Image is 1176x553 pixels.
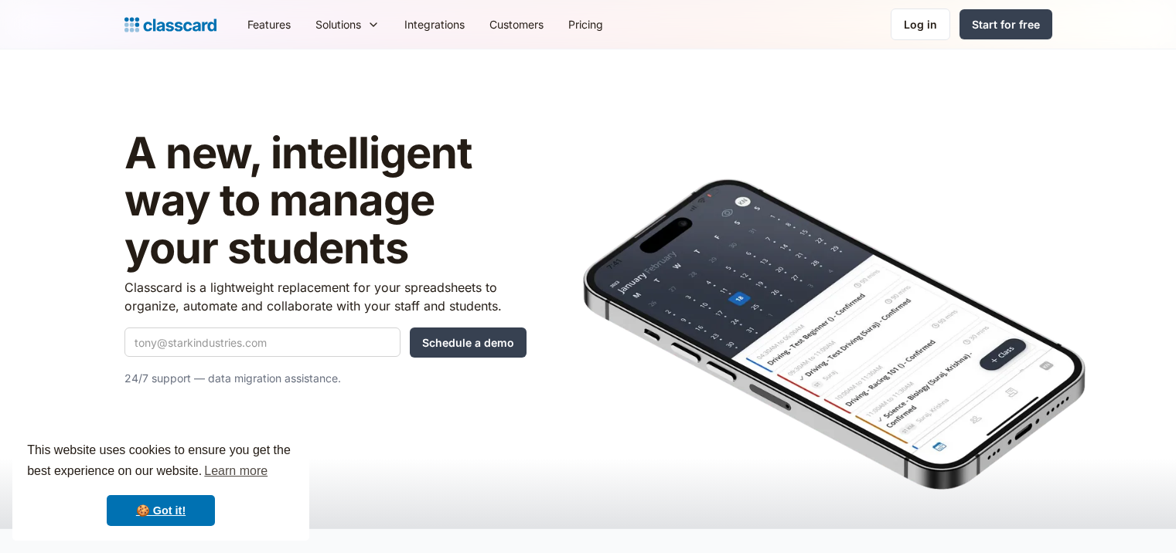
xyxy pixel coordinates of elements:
[124,278,527,315] p: Classcard is a lightweight replacement for your spreadsheets to organize, automate and collaborat...
[410,327,527,358] input: Schedule a demo
[960,9,1052,39] a: Start for free
[392,7,477,42] a: Integrations
[107,495,215,526] a: dismiss cookie message
[235,7,303,42] a: Features
[891,8,950,40] a: Log in
[124,369,527,388] p: 24/7 support — data migration assistance.
[124,14,216,36] a: Logo
[477,7,556,42] a: Customers
[972,16,1040,32] div: Start for free
[556,7,615,42] a: Pricing
[124,327,401,357] input: tony@starkindustries.com
[315,16,361,32] div: Solutions
[12,426,309,541] div: cookieconsent
[124,130,527,273] h1: A new, intelligent way to manage your students
[27,441,295,483] span: This website uses cookies to ensure you get the best experience on our website.
[202,460,270,483] a: learn more about cookies
[904,16,937,32] div: Log in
